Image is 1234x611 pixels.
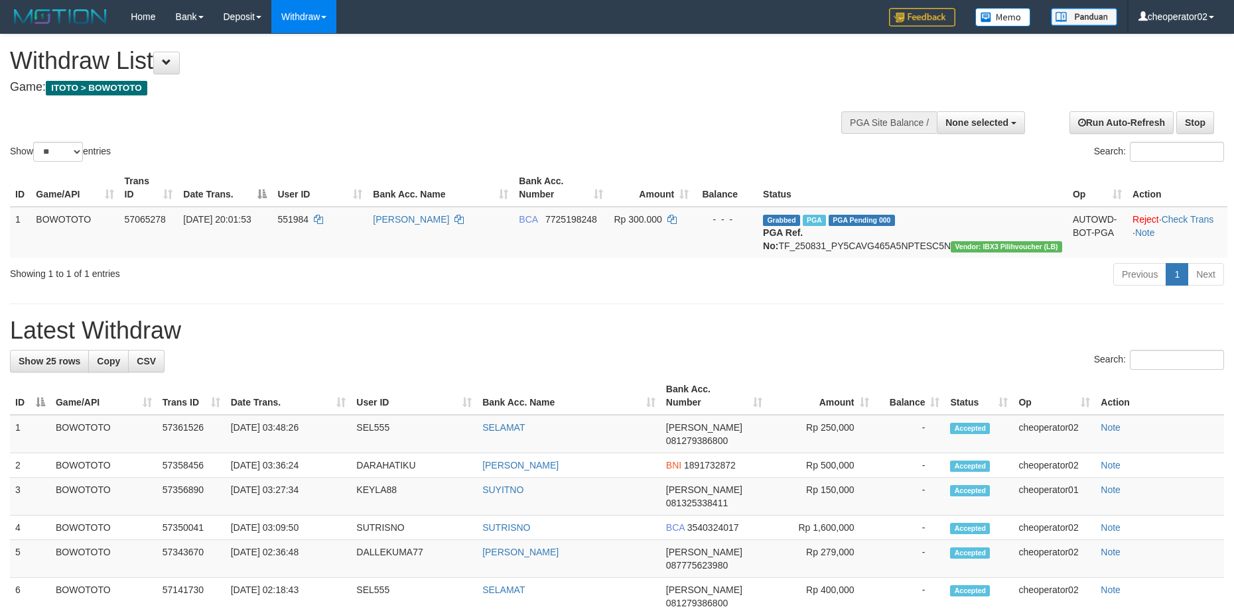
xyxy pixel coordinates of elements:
a: 1 [1166,263,1188,286]
th: Bank Acc. Name: activate to sort column ascending [368,169,514,207]
th: Balance: activate to sort column ascending [874,377,945,415]
a: SELAMAT [482,584,525,595]
label: Show entries [10,142,111,162]
th: Bank Acc. Name: activate to sort column ascending [477,377,661,415]
div: - - - [699,213,752,226]
td: 57356890 [157,478,226,516]
a: Stop [1176,111,1214,134]
td: Rp 279,000 [768,540,874,578]
span: Copy 1891732872 to clipboard [684,460,736,471]
th: Date Trans.: activate to sort column ascending [226,377,352,415]
th: ID [10,169,31,207]
td: BOWOTOTO [50,540,157,578]
td: BOWOTOTO [50,415,157,453]
a: Note [1101,547,1121,557]
a: Note [1101,584,1121,595]
a: Run Auto-Refresh [1069,111,1174,134]
span: Accepted [950,423,990,434]
span: None selected [945,117,1008,128]
td: - [874,415,945,453]
a: SUYITNO [482,484,523,495]
span: BCA [666,522,685,533]
span: Copy 087775623980 to clipboard [666,560,728,571]
span: Copy 081279386800 to clipboard [666,598,728,608]
span: Copy 081325338411 to clipboard [666,498,728,508]
h1: Withdraw List [10,48,809,74]
th: Trans ID: activate to sort column ascending [119,169,178,207]
label: Search: [1094,350,1224,370]
span: Accepted [950,585,990,596]
a: Note [1101,422,1121,433]
span: Grabbed [763,215,800,226]
a: Copy [88,350,129,372]
select: Showentries [33,142,83,162]
span: BNI [666,460,681,471]
th: Bank Acc. Number: activate to sort column ascending [514,169,608,207]
td: cheoperator02 [1013,415,1095,453]
th: Op: activate to sort column ascending [1067,169,1127,207]
div: Showing 1 to 1 of 1 entries [10,262,504,280]
th: ID: activate to sort column descending [10,377,50,415]
a: Previous [1113,263,1166,286]
td: 57350041 [157,516,226,540]
td: 2 [10,453,50,478]
div: PGA Site Balance / [841,111,937,134]
a: Reject [1132,214,1159,225]
th: Date Trans.: activate to sort column descending [178,169,272,207]
td: - [874,478,945,516]
th: Bank Acc. Number: activate to sort column ascending [661,377,768,415]
a: [PERSON_NAME] [482,547,559,557]
td: SEL555 [351,415,477,453]
span: Copy 7725198248 to clipboard [545,214,597,225]
button: None selected [937,111,1025,134]
td: 5 [10,540,50,578]
td: BOWOTOTO [31,207,119,258]
th: Status: activate to sort column ascending [945,377,1013,415]
td: Rp 150,000 [768,478,874,516]
th: Action [1095,377,1224,415]
span: Copy 081279386800 to clipboard [666,435,728,446]
td: Rp 1,600,000 [768,516,874,540]
th: Amount: activate to sort column ascending [608,169,694,207]
span: CSV [137,356,156,366]
th: Amount: activate to sort column ascending [768,377,874,415]
th: User ID: activate to sort column ascending [351,377,477,415]
td: Rp 500,000 [768,453,874,478]
td: [DATE] 03:09:50 [226,516,352,540]
a: SUTRISNO [482,522,530,533]
img: Button%20Memo.svg [975,8,1031,27]
th: Status [758,169,1067,207]
td: 1 [10,415,50,453]
td: Rp 250,000 [768,415,874,453]
span: Accepted [950,547,990,559]
img: Feedback.jpg [889,8,955,27]
td: [DATE] 02:36:48 [226,540,352,578]
span: BCA [519,214,537,225]
td: 1 [10,207,31,258]
span: Copy [97,356,120,366]
td: TF_250831_PY5CAVG465A5NPTESC5N [758,207,1067,258]
span: Accepted [950,523,990,534]
td: - [874,453,945,478]
a: Next [1188,263,1224,286]
span: [PERSON_NAME] [666,547,742,557]
td: - [874,516,945,540]
span: Accepted [950,485,990,496]
th: User ID: activate to sort column ascending [272,169,368,207]
td: [DATE] 03:27:34 [226,478,352,516]
input: Search: [1130,350,1224,370]
th: Game/API: activate to sort column ascending [50,377,157,415]
td: KEYLA88 [351,478,477,516]
td: cheoperator02 [1013,540,1095,578]
img: panduan.png [1051,8,1117,26]
span: ITOTO > BOWOTOTO [46,81,147,95]
a: [PERSON_NAME] [482,460,559,471]
td: SUTRISNO [351,516,477,540]
span: Rp 300.000 [614,214,661,225]
td: 3 [10,478,50,516]
span: [DATE] 20:01:53 [183,214,251,225]
td: 4 [10,516,50,540]
td: 57358456 [157,453,226,478]
span: Vendor URL: https://dashboard.q2checkout.com/secure [951,241,1062,252]
a: Show 25 rows [10,350,89,372]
